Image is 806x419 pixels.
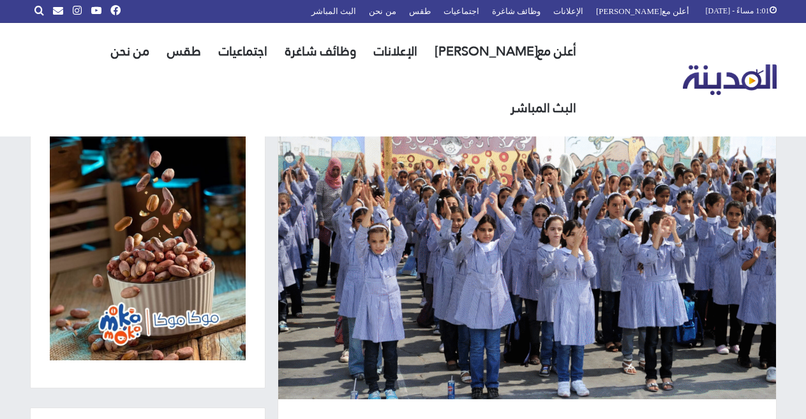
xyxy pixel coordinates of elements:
[683,64,777,96] img: تلفزيون المدينة
[276,23,365,80] a: وظائف شاغرة
[102,23,158,80] a: من نحن
[502,80,585,136] a: البث المباشر
[426,23,585,80] a: أعلن مع[PERSON_NAME]
[365,23,426,80] a: الإعلانات
[158,23,210,80] a: طقس
[210,23,276,80] a: اجتماعيات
